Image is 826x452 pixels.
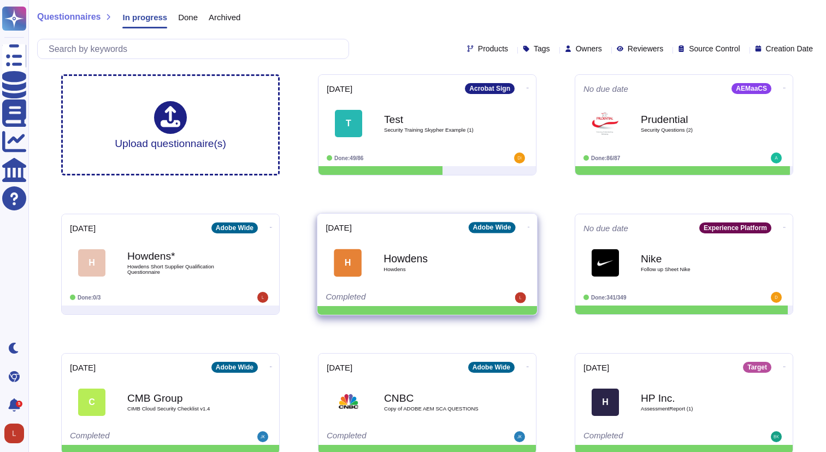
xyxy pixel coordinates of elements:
[766,45,813,52] span: Creation Date
[592,110,619,137] img: Logo
[628,45,663,52] span: Reviewers
[478,45,508,52] span: Products
[583,224,628,232] span: No due date
[257,431,268,442] img: user
[534,45,550,52] span: Tags
[334,155,363,161] span: Done: 49/86
[115,101,226,149] div: Upload questionnaire(s)
[327,85,352,93] span: [DATE]
[641,114,750,125] b: Prudential
[592,249,619,277] img: Logo
[383,253,494,263] b: Howdens
[469,222,516,233] div: Adobe Wide
[327,431,461,442] div: Completed
[771,431,782,442] img: user
[771,292,782,303] img: user
[122,13,167,21] span: In progress
[43,39,349,58] input: Search by keywords
[326,292,461,303] div: Completed
[70,431,204,442] div: Completed
[326,224,352,232] span: [DATE]
[209,13,240,21] span: Archived
[16,401,22,407] div: 5
[327,363,352,372] span: [DATE]
[70,224,96,232] span: [DATE]
[78,295,101,301] span: Done: 0/3
[514,152,525,163] img: user
[743,362,771,373] div: Target
[583,85,628,93] span: No due date
[127,406,237,412] span: CIMB Cloud Security Checklist v1.4
[641,393,750,403] b: HP Inc.
[178,13,198,21] span: Done
[641,267,750,272] span: Follow up Sheet Nike
[384,114,493,125] b: Test
[4,424,24,443] img: user
[384,393,493,403] b: CNBC
[127,251,237,261] b: Howdens*
[771,152,782,163] img: user
[211,362,258,373] div: Adobe Wide
[583,431,717,442] div: Completed
[641,254,750,264] b: Nike
[641,127,750,133] span: Security Questions (2)
[465,83,515,94] div: Acrobat Sign
[384,406,493,412] span: Copy of ADOBE AEM SCA QUESTIONS
[731,83,771,94] div: AEMaaCS
[468,362,515,373] div: Adobe Wide
[592,389,619,416] div: H
[127,264,237,274] span: Howdens Short Supplier Qualification Questionnaire
[37,13,101,21] span: Questionnaires
[699,222,771,233] div: Experience Platform
[515,292,526,303] img: user
[78,249,105,277] div: H
[335,389,362,416] img: Logo
[78,389,105,416] div: C
[2,421,32,445] button: user
[576,45,602,52] span: Owners
[257,292,268,303] img: user
[641,406,750,412] span: AssessmentReport (1)
[689,45,740,52] span: Source Control
[591,155,620,161] span: Done: 86/87
[384,127,493,133] span: Security Training Skypher Example (1)
[514,431,525,442] img: user
[383,267,494,272] span: Howdens
[211,222,258,233] div: Adobe Wide
[127,393,237,403] b: CMB Group
[70,363,96,372] span: [DATE]
[583,363,609,372] span: [DATE]
[335,110,362,137] div: T
[591,295,627,301] span: Done: 341/349
[334,249,362,277] div: H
